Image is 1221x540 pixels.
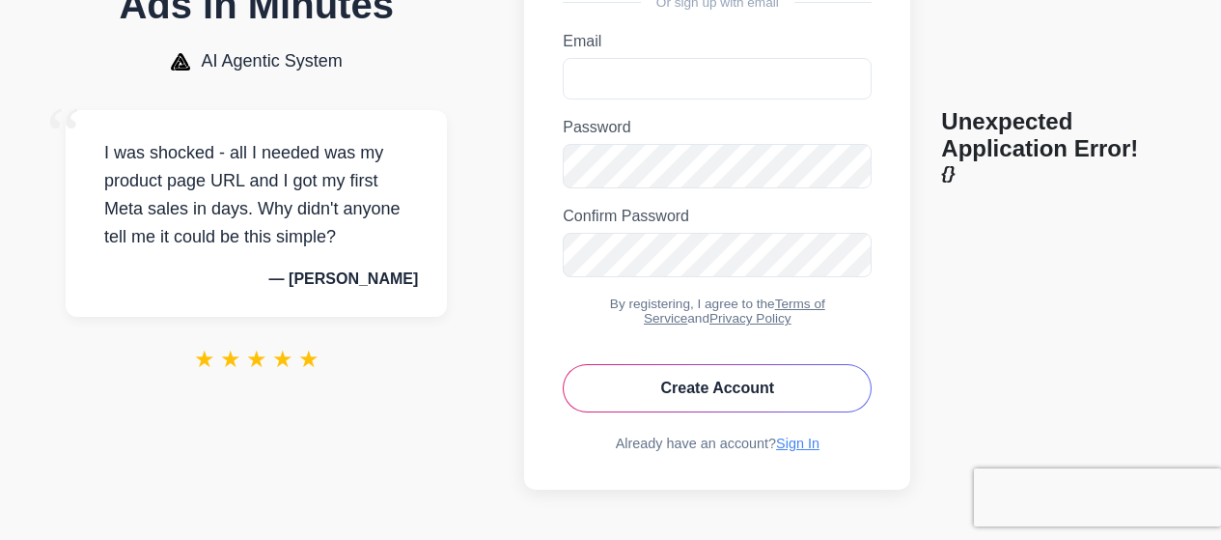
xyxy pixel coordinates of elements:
[563,364,872,412] button: Create Account
[220,346,241,373] span: ★
[95,139,418,250] p: I was shocked - all I needed was my product page URL and I got my first Meta sales in days. Why d...
[974,469,1221,526] iframe: reCAPTCHA
[95,270,418,288] p: — [PERSON_NAME]
[246,346,267,373] span: ★
[941,162,1202,184] h3: {}
[202,51,343,71] span: AI Agentic System
[709,311,791,326] a: Privacy Policy
[941,108,1202,162] h2: Unexpected Application Error!
[563,119,872,136] label: Password
[194,346,215,373] span: ★
[644,297,825,326] a: Terms of Service
[46,91,81,179] span: “
[563,208,872,225] label: Confirm Password
[272,346,293,373] span: ★
[298,346,319,373] span: ★
[563,436,872,451] div: Already have an account?
[563,33,872,50] label: Email
[563,297,872,326] div: By registering, I agree to the and
[776,436,819,451] a: Sign In
[171,53,190,71] img: AI Agentic System Logo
